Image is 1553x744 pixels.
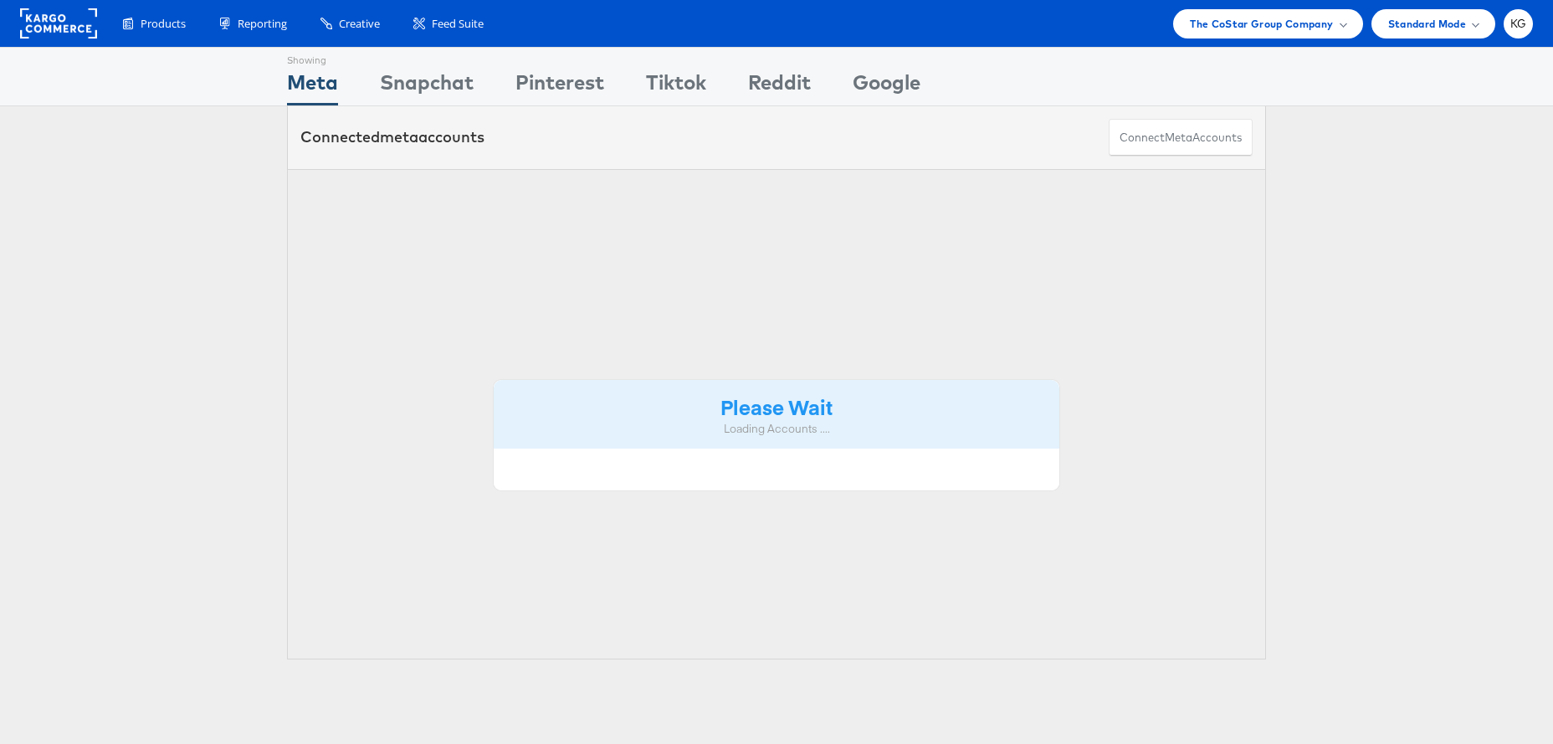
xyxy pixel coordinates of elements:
span: Reporting [238,16,287,32]
span: Creative [339,16,380,32]
span: meta [1165,130,1192,146]
div: Google [853,68,920,105]
div: Connected accounts [300,126,484,148]
span: Products [141,16,186,32]
span: meta [380,127,418,146]
span: Standard Mode [1388,15,1466,33]
span: Feed Suite [432,16,484,32]
div: Snapchat [380,68,474,105]
span: The CoStar Group Company [1190,15,1333,33]
div: Meta [287,68,338,105]
div: Loading Accounts .... [506,421,1047,437]
strong: Please Wait [720,393,833,420]
div: Showing [287,48,338,68]
span: KG [1510,18,1527,29]
button: ConnectmetaAccounts [1109,119,1253,156]
div: Tiktok [646,68,706,105]
div: Pinterest [515,68,604,105]
div: Reddit [748,68,811,105]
